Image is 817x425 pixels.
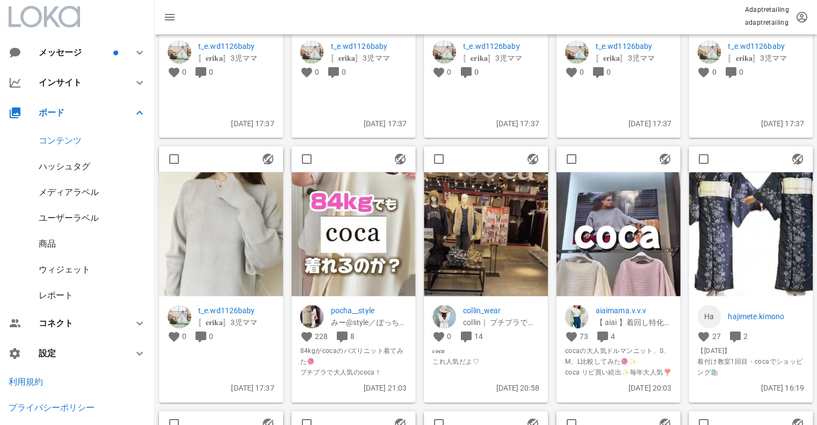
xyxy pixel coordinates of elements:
img: 1482548AQNC5el-oc4fMX8Tt0tCO3V47SkXFVxOxhfqrNTKT_9CjKpalU86fOklngf7S4qhJ9Wstyk6CpX5_YPdH9YIjBsUzI... [556,172,681,296]
span: 0 [209,67,213,76]
p: Adaptretailing [744,4,789,15]
span: ⁡ [697,91,804,102]
span: 14 [474,332,483,340]
span: 0 [739,67,743,76]
div: ボード [39,107,120,118]
img: 1482552AQNeQHXEpPDFOya2ftVneug5hLWD-uS-uLKf8aUrnUgfN6AZNuL0XxZV8UVaYsL0XDPmCnmV8Sua7uxyAE8H16iJTO... [424,172,548,296]
span: これ人気だよ♡ [432,356,539,367]
a: pocha__style [331,304,407,316]
span: 0 [712,67,716,76]
a: コンテンツ [39,135,82,146]
a: メディアラベル [39,187,99,197]
span: ⁡ [565,81,672,91]
p: collin｜ プチプラで楽しむ淡色ママコーデ𓂃🤍 [463,316,539,328]
a: t_e.wd1126baby [596,40,672,52]
span: ⁡ [168,91,274,102]
span: 0 [447,332,451,340]
span: ⁡ [168,345,274,356]
span: ⁡ [432,81,539,91]
p: [DATE] 17:37 [565,117,672,129]
p: 【 aiai 】着回し特化｜プチプラ発掘ママ [596,316,672,328]
div: メッセージ [39,47,111,57]
img: 1482553AQOl_3VvWc4kgPsRHYUBykOgTIa6lo0nRpCkbajmYka0zALouyCHw6VvuJAVICwmctYwAqd9V2Qyk5yhvbKvdKpH02... [292,172,416,296]
div: インサイト [39,77,120,88]
span: 0 [209,332,213,340]
span: ⁡ [168,367,274,378]
a: 利用規約 [9,377,43,387]
a: aiaimama.v.v.v [596,304,672,316]
span: 0 [182,67,186,76]
span: 【[DATE]】 [697,345,804,356]
p: [DATE] 17:37 [168,117,274,129]
a: collin_wear [463,304,539,316]
span: 𝒄𝒐𝒄𝒂 [432,345,539,356]
span: 27 [712,332,720,340]
p: [DATE] 17:37 [432,117,539,129]
span: ⁡ [432,367,539,378]
span: 着付け教室1回目・cocaでショッピング🛍️ [697,356,804,378]
span: 0 [474,67,479,76]
img: pocha__style [300,304,324,328]
p: 〚𝐞𝐫𝐢𝐤𝐚〛3児ママ [596,52,672,63]
p: [DATE] 16:19 [697,382,804,394]
span: 0 [342,67,346,76]
span: 228 [315,332,328,340]
a: プライバシーポリシー [9,402,95,413]
span: 0 [315,67,319,76]
span: 0 [606,67,611,76]
p: 〚𝐞𝐫𝐢𝐤𝐚〛3児ママ [331,52,407,63]
a: hajimete.kimono [728,310,804,322]
span: 0 [580,67,584,76]
span: ⁡ [697,81,804,91]
a: t_e.wd1126baby [331,40,407,52]
span: プチプラで大人気のcoca！ [300,367,407,378]
p: みー@style／ぽっちゃりな私のきれいめ着痩せコーデ [331,316,407,328]
span: 0 [182,332,186,340]
span: バッジ [113,51,118,55]
span: ⁡ [432,102,539,113]
span: coca リピ買い続出✨毎年大人気❣️ [565,367,672,378]
img: t_e.wd1126baby [168,304,191,328]
p: 〚𝐞𝐫𝐢𝐤𝐚〛3児ママ [198,316,274,328]
span: 84kgがcocaのバズりニット着てみた🧶 [300,345,407,367]
span: ⁡ [168,102,274,113]
p: [DATE] 17:37 [697,117,804,129]
p: 〚𝐞𝐫𝐢𝐤𝐚〛3児ママ [198,52,274,63]
p: t_e.wd1126baby [728,40,804,52]
a: レポート [39,290,73,300]
p: [DATE] 17:37 [300,117,407,129]
span: 4 [611,332,615,340]
span: ⁡ [432,91,539,102]
img: t_e.wd1126baby [300,40,324,63]
p: 〚𝐞𝐫𝐢𝐤𝐚〛3児ママ [728,52,804,63]
p: 〚𝐞𝐫𝐢𝐤𝐚〛3児ママ [463,52,539,63]
div: ウィジェット [39,264,90,275]
a: t_e.wd1126baby [198,40,274,52]
div: 設定 [39,348,120,358]
img: t_e.wd1126baby [432,40,456,63]
span: 73 [580,332,588,340]
img: t_e.wd1126baby [168,40,191,63]
span: ⁡ [168,356,274,367]
span: ⁡ [697,102,804,113]
a: ユーザーラベル [39,213,99,223]
img: t_e.wd1126baby [565,40,589,63]
a: ハッシュタグ [39,161,90,171]
p: [DATE] 20:58 [432,382,539,394]
img: t_e.wd1126baby [697,40,721,63]
p: [DATE] 17:37 [168,382,274,394]
p: adaptretailing [744,17,789,28]
a: 商品 [39,239,56,249]
img: 1482635551295720_18299351425301597_8099935814223042496_n.jpg [159,172,283,296]
img: 1482426550665724_17891928405339043_5626777616311739924_n.jpg [689,172,813,296]
a: t_e.wd1126baby [463,40,539,52]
